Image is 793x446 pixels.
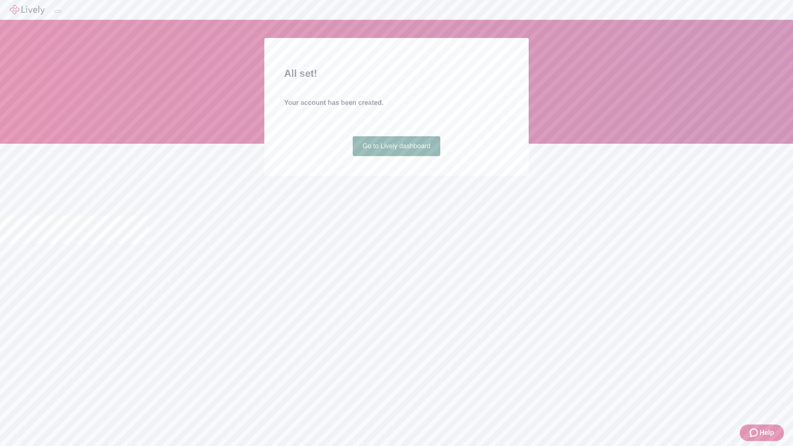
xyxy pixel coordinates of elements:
[740,425,784,441] button: Zendesk support iconHelp
[353,136,441,156] a: Go to Lively dashboard
[55,10,61,13] button: Log out
[284,66,509,81] h2: All set!
[750,428,760,438] svg: Zendesk support icon
[284,98,509,108] h4: Your account has been created.
[10,5,45,15] img: Lively
[760,428,774,438] span: Help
